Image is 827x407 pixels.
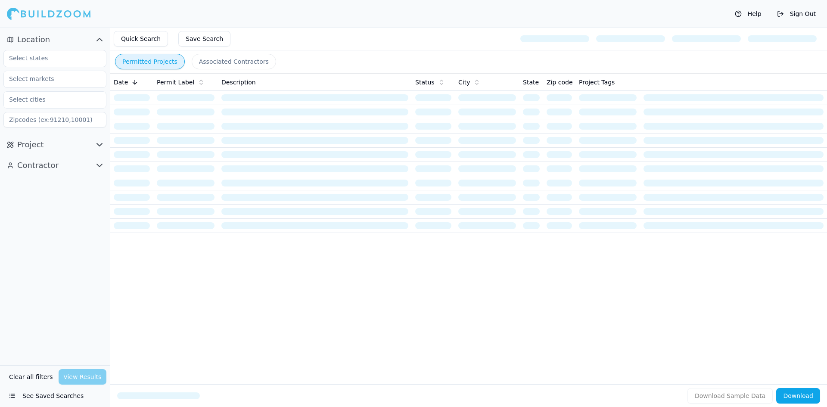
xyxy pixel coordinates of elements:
[3,112,106,127] input: Zipcodes (ex:91210,10001)
[4,92,95,107] input: Select cities
[178,31,230,47] button: Save Search
[3,388,106,404] button: See Saved Searches
[458,78,470,87] span: City
[3,138,106,152] button: Project
[17,34,50,46] span: Location
[157,78,194,87] span: Permit Label
[415,78,435,87] span: Status
[3,158,106,172] button: Contractor
[4,50,95,66] input: Select states
[547,78,573,87] span: Zip code
[192,54,276,69] button: Associated Contractors
[579,78,615,87] span: Project Tags
[773,7,820,21] button: Sign Out
[114,78,128,87] span: Date
[17,159,59,171] span: Contractor
[3,33,106,47] button: Location
[221,78,256,87] span: Description
[17,139,44,151] span: Project
[115,54,185,69] button: Permitted Projects
[731,7,766,21] button: Help
[114,31,168,47] button: Quick Search
[7,369,55,385] button: Clear all filters
[776,388,820,404] button: Download
[4,71,95,87] input: Select markets
[523,78,539,87] span: State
